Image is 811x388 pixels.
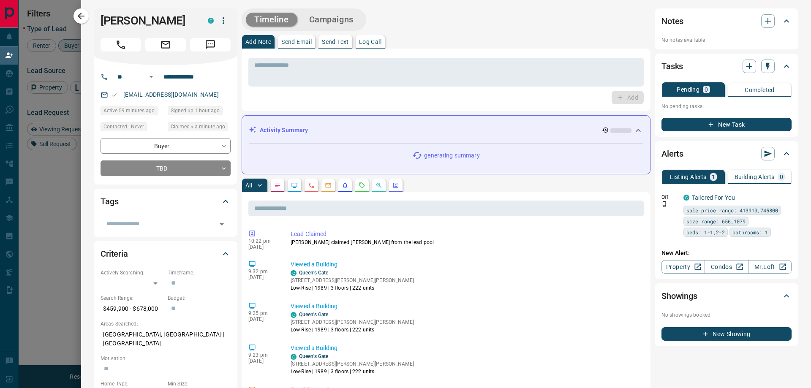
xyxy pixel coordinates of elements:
[670,174,707,180] p: Listing Alerts
[248,269,278,274] p: 9:32 pm
[168,269,231,277] p: Timeframe:
[171,122,225,131] span: Claimed < a minute ago
[248,352,278,358] p: 9:23 pm
[291,344,640,353] p: Viewed a Building
[683,195,689,201] div: condos.ca
[145,38,186,52] span: Email
[342,182,348,189] svg: Listing Alerts
[359,39,381,45] p: Log Call
[101,320,231,328] p: Areas Searched:
[661,147,683,160] h2: Alerts
[101,294,163,302] p: Search Range:
[101,380,163,388] p: Home Type:
[291,326,414,334] p: Low-Rise | 1989 | 3 floors | 222 units
[101,160,231,176] div: TBD
[748,260,792,274] a: Mr.Loft
[291,318,414,326] p: [STREET_ADDRESS][PERSON_NAME][PERSON_NAME]
[291,354,297,360] div: condos.ca
[661,249,792,258] p: New Alert:
[661,193,678,201] p: Off
[112,92,117,98] svg: Email Valid
[661,36,792,44] p: No notes available
[661,286,792,306] div: Showings
[248,316,278,322] p: [DATE]
[123,91,219,98] a: [EMAIL_ADDRESS][DOMAIN_NAME]
[291,312,297,318] div: condos.ca
[168,294,231,302] p: Budget:
[661,100,792,113] p: No pending tasks
[299,270,328,276] a: Queen's Gate
[101,14,195,27] h1: [PERSON_NAME]
[245,39,271,45] p: Add Note
[661,60,683,73] h2: Tasks
[661,260,705,274] a: Property
[661,289,697,303] h2: Showings
[291,260,640,269] p: Viewed a Building
[301,13,362,27] button: Campaigns
[248,358,278,364] p: [DATE]
[245,182,252,188] p: All
[299,353,328,359] a: Queen's Gate
[308,182,315,189] svg: Calls
[101,244,231,264] div: Criteria
[101,106,163,118] div: Sat Aug 16 2025
[745,87,775,93] p: Completed
[291,270,297,276] div: condos.ca
[732,228,768,236] span: bathrooms: 1
[248,244,278,250] p: [DATE]
[735,174,775,180] p: Building Alerts
[248,274,278,280] p: [DATE]
[168,122,231,134] div: Sat Aug 16 2025
[260,126,308,135] p: Activity Summary
[103,106,155,115] span: Active 59 minutes ago
[661,56,792,76] div: Tasks
[171,106,220,115] span: Signed up 1 hour ago
[146,72,156,82] button: Open
[101,302,163,316] p: $459,900 - $678,000
[101,138,231,154] div: Buyer
[291,360,414,368] p: [STREET_ADDRESS][PERSON_NAME][PERSON_NAME]
[291,277,414,284] p: [STREET_ADDRESS][PERSON_NAME][PERSON_NAME]
[686,217,746,225] span: size range: 656,1079
[101,355,231,362] p: Motivation:
[661,201,667,207] svg: Push Notification Only
[249,122,643,138] div: Activity Summary
[325,182,332,189] svg: Emails
[705,87,708,92] p: 0
[291,284,414,292] p: Low-Rise | 1989 | 3 floors | 222 units
[248,238,278,244] p: 10:22 pm
[208,18,214,24] div: condos.ca
[291,368,414,375] p: Low-Rise | 1989 | 3 floors | 222 units
[101,191,231,212] div: Tags
[291,182,298,189] svg: Lead Browsing Activity
[661,311,792,319] p: No showings booked
[712,174,715,180] p: 1
[392,182,399,189] svg: Agent Actions
[291,230,640,239] p: Lead Claimed
[274,182,281,189] svg: Notes
[101,247,128,260] h2: Criteria
[299,312,328,317] a: Queen's Gate
[101,269,163,277] p: Actively Searching:
[661,11,792,31] div: Notes
[322,39,349,45] p: Send Text
[661,327,792,341] button: New Showing
[661,14,683,28] h2: Notes
[661,144,792,164] div: Alerts
[359,182,365,189] svg: Requests
[101,195,118,208] h2: Tags
[692,194,735,201] a: Tailored For You
[190,38,231,52] span: Message
[168,380,231,388] p: Min Size:
[101,328,231,350] p: [GEOGRAPHIC_DATA], [GEOGRAPHIC_DATA] | [GEOGRAPHIC_DATA]
[424,151,479,160] p: generating summary
[291,302,640,311] p: Viewed a Building
[376,182,382,189] svg: Opportunities
[677,87,699,92] p: Pending
[248,310,278,316] p: 9:25 pm
[101,38,141,52] span: Call
[216,218,228,230] button: Open
[281,39,312,45] p: Send Email
[168,106,231,118] div: Sat Aug 16 2025
[661,118,792,131] button: New Task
